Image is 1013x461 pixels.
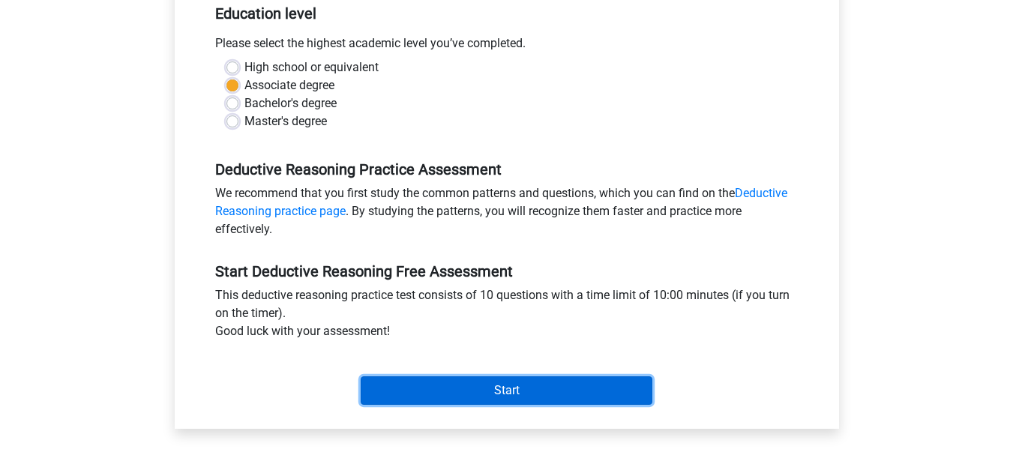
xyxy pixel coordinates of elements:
[244,58,379,76] label: High school or equivalent
[204,184,810,244] div: We recommend that you first study the common patterns and questions, which you can find on the . ...
[204,34,810,58] div: Please select the highest academic level you’ve completed.
[204,286,810,346] div: This deductive reasoning practice test consists of 10 questions with a time limit of 10:00 minute...
[244,94,337,112] label: Bachelor's degree
[215,262,799,280] h5: Start Deductive Reasoning Free Assessment
[361,376,652,405] input: Start
[244,112,327,130] label: Master's degree
[244,76,334,94] label: Associate degree
[215,160,799,178] h5: Deductive Reasoning Practice Assessment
